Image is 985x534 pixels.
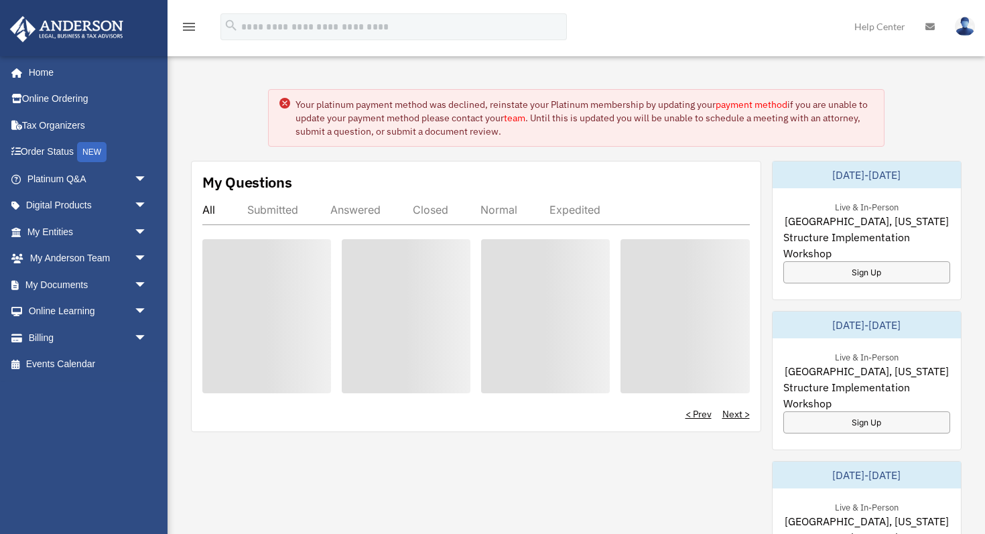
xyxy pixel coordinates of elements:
div: [DATE]-[DATE] [773,462,962,488]
a: Digital Productsarrow_drop_down [9,192,168,219]
i: menu [181,19,197,35]
span: arrow_drop_down [134,271,161,299]
div: Live & In-Person [824,349,909,363]
span: arrow_drop_down [134,245,161,273]
span: arrow_drop_down [134,298,161,326]
a: My Documentsarrow_drop_down [9,271,168,298]
a: Sign Up [783,411,951,433]
a: Platinum Q&Aarrow_drop_down [9,165,168,192]
span: arrow_drop_down [134,192,161,220]
div: Live & In-Person [824,199,909,213]
span: arrow_drop_down [134,165,161,193]
div: NEW [77,142,107,162]
div: All [202,203,215,216]
div: [DATE]-[DATE] [773,312,962,338]
span: Structure Implementation Workshop [783,229,951,261]
i: search [224,18,239,33]
div: My Questions [202,172,292,192]
a: < Prev [685,407,712,421]
div: Your platinum payment method was declined, reinstate your Platinum membership by updating your if... [295,98,873,138]
span: [GEOGRAPHIC_DATA], [US_STATE] [785,213,949,229]
div: [DATE]-[DATE] [773,161,962,188]
img: Anderson Advisors Platinum Portal [6,16,127,42]
a: Order StatusNEW [9,139,168,166]
div: Submitted [247,203,298,216]
a: Billingarrow_drop_down [9,324,168,351]
span: [GEOGRAPHIC_DATA], [US_STATE] [785,513,949,529]
a: My Anderson Teamarrow_drop_down [9,245,168,272]
div: Closed [413,203,448,216]
a: Home [9,59,161,86]
a: team [504,112,525,124]
span: Structure Implementation Workshop [783,379,951,411]
div: Normal [480,203,517,216]
span: arrow_drop_down [134,218,161,246]
a: Tax Organizers [9,112,168,139]
span: [GEOGRAPHIC_DATA], [US_STATE] [785,363,949,379]
div: Expedited [549,203,600,216]
a: Next > [722,407,750,421]
div: Live & In-Person [824,499,909,513]
img: User Pic [955,17,975,36]
a: Online Ordering [9,86,168,113]
a: Sign Up [783,261,951,283]
a: Events Calendar [9,351,168,378]
a: menu [181,23,197,35]
a: My Entitiesarrow_drop_down [9,218,168,245]
a: payment method [716,98,787,111]
span: arrow_drop_down [134,324,161,352]
a: Online Learningarrow_drop_down [9,298,168,325]
div: Answered [330,203,381,216]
